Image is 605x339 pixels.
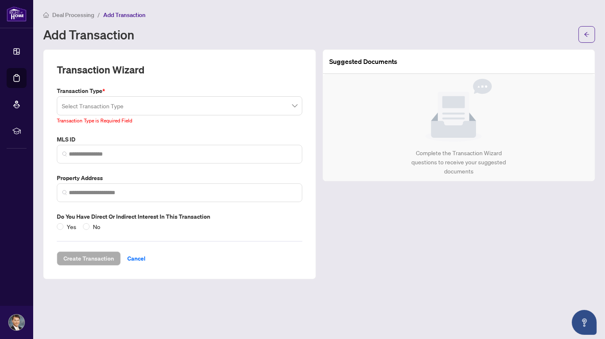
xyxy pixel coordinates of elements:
li: / [97,10,100,20]
span: Cancel [127,252,146,265]
span: Yes [63,222,80,231]
span: Transaction Type is Required Field [57,117,132,124]
label: MLS ID [57,135,302,144]
label: Property Address [57,173,302,183]
img: logo [7,6,27,22]
span: Deal Processing [52,11,94,19]
span: arrow-left [584,32,590,37]
img: Null State Icon [425,79,492,142]
span: home [43,12,49,18]
h2: Transaction Wizard [57,63,144,76]
span: No [90,222,104,231]
img: search_icon [62,151,67,156]
article: Suggested Documents [330,56,398,67]
button: Open asap [572,310,597,335]
button: Create Transaction [57,251,121,266]
span: Add Transaction [103,11,146,19]
h1: Add Transaction [43,28,134,41]
button: Cancel [121,251,152,266]
img: search_icon [62,190,67,195]
label: Do you have direct or indirect interest in this transaction [57,212,302,221]
div: Complete the Transaction Wizard questions to receive your suggested documents [403,149,515,176]
img: Profile Icon [9,315,24,330]
label: Transaction Type [57,86,302,95]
